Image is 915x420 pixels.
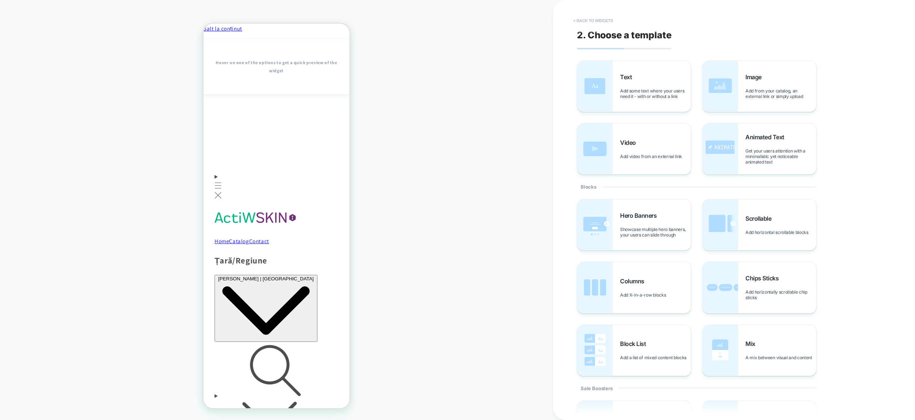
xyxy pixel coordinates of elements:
[745,274,782,282] span: Chips Sticks
[11,148,18,178] summary: Meniu
[11,185,135,205] a: actiwskin.ro
[620,73,636,81] span: Text
[745,230,812,235] span: Add horizontal scrollable blocks
[620,227,691,238] span: Showcase multiple hero banners, your users can slide through
[577,376,817,400] div: Sale Boosters
[745,133,788,141] span: Animated Text
[745,289,816,300] span: Add horizontally scrollable chip sticks
[745,73,765,81] span: Image
[15,252,110,258] span: [PERSON_NAME] | [GEOGRAPHIC_DATA]
[745,355,816,360] span: A mix between visual and content
[11,251,114,318] button: [PERSON_NAME] | [GEOGRAPHIC_DATA]
[620,292,669,298] span: Add X-in-a-row blocks
[745,215,775,222] span: Scrollable
[620,212,660,219] span: Hero Banners
[745,148,816,165] span: Get your users attention with a minimalistic yet noticeable animated text
[570,15,617,27] button: < Back to widgets
[620,340,650,347] span: Block List
[745,88,816,99] span: Add from your catalog, an external link or simply upload
[11,214,25,221] a: Home
[620,355,690,360] span: Add a list of mixed content blocks
[25,214,45,221] a: Catalog
[577,29,672,41] span: 2. Choose a template
[620,277,648,285] span: Columns
[11,230,135,245] h2: Țară/Regiune
[46,214,66,221] a: Contact
[745,340,759,347] span: Mix
[620,154,686,159] span: Add video from an external link
[620,139,640,146] span: Video
[11,189,92,199] img: actiwskin.ro
[620,88,691,99] span: Add some text where your users need it - with or without a link
[577,175,817,199] div: Blocks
